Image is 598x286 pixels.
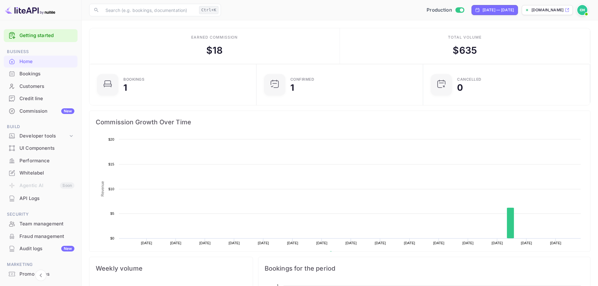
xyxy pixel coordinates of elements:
[4,131,78,142] div: Developer tools
[4,29,78,42] div: Getting started
[4,68,78,80] div: Bookings
[19,271,74,278] div: Promo codes
[4,155,78,166] a: Performance
[531,7,563,13] p: [DOMAIN_NAME]
[4,93,78,105] div: Credit line
[19,83,74,90] div: Customers
[19,108,74,115] div: Commission
[550,241,561,245] text: [DATE]
[4,56,78,68] div: Home
[4,142,78,154] a: UI Components
[191,35,238,40] div: Earned commission
[108,162,114,166] text: $15
[4,123,78,130] span: Build
[4,192,78,205] div: API Logs
[19,145,74,152] div: UI Components
[4,105,78,117] a: CommissionNew
[4,230,78,242] a: Fraud management
[4,68,78,79] a: Bookings
[199,6,218,14] div: Ctrl+K
[462,241,474,245] text: [DATE]
[335,251,351,256] text: Revenue
[4,48,78,55] span: Business
[108,138,114,141] text: $20
[19,132,68,140] div: Developer tools
[19,195,74,202] div: API Logs
[19,58,74,65] div: Home
[577,5,587,15] img: Cas Hulsbosch
[110,236,114,240] text: $0
[457,83,463,92] div: 0
[100,181,105,197] text: Revenue
[424,7,466,14] div: Switch to Sandbox mode
[19,245,74,252] div: Audit logs
[123,83,127,92] div: 1
[290,78,315,81] div: Confirmed
[4,93,78,104] a: Credit line
[453,43,477,57] div: $ 635
[4,243,78,254] a: Audit logsNew
[19,32,74,39] a: Getting started
[290,83,294,92] div: 1
[19,233,74,240] div: Fraud management
[4,218,78,229] a: Team management
[4,56,78,67] a: Home
[457,78,482,81] div: CANCELLED
[521,241,532,245] text: [DATE]
[4,211,78,218] span: Security
[346,241,357,245] text: [DATE]
[61,108,74,114] div: New
[108,187,114,191] text: $10
[4,268,78,280] a: Promo codes
[265,263,584,273] span: Bookings for the period
[123,78,144,81] div: Bookings
[316,241,328,245] text: [DATE]
[35,270,46,281] button: Collapse navigation
[4,192,78,204] a: API Logs
[19,95,74,102] div: Credit line
[4,261,78,268] span: Marketing
[375,241,386,245] text: [DATE]
[4,80,78,93] div: Customers
[229,241,240,245] text: [DATE]
[102,4,197,16] input: Search (e.g. bookings, documentation)
[199,241,211,245] text: [DATE]
[170,241,181,245] text: [DATE]
[492,241,503,245] text: [DATE]
[4,155,78,167] div: Performance
[427,7,452,14] span: Production
[482,7,514,13] div: [DATE] — [DATE]
[5,5,55,15] img: LiteAPI logo
[287,241,298,245] text: [DATE]
[19,170,74,177] div: Whitelabel
[96,263,246,273] span: Weekly volume
[448,35,482,40] div: Total volume
[141,241,152,245] text: [DATE]
[258,241,269,245] text: [DATE]
[96,117,584,127] span: Commission Growth Over Time
[19,70,74,78] div: Bookings
[110,212,114,215] text: $5
[4,80,78,92] a: Customers
[19,157,74,165] div: Performance
[4,243,78,255] div: Audit logsNew
[206,43,223,57] div: $ 18
[4,218,78,230] div: Team management
[4,167,78,179] a: Whitelabel
[433,241,444,245] text: [DATE]
[19,220,74,228] div: Team management
[404,241,415,245] text: [DATE]
[61,246,74,251] div: New
[4,230,78,243] div: Fraud management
